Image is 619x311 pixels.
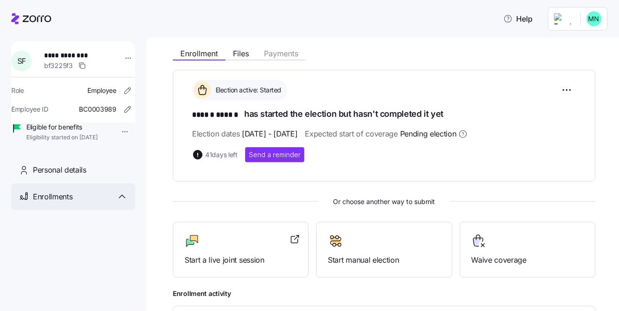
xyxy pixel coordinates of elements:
img: b0ee0d05d7ad5b312d7e0d752ccfd4ca [587,11,602,26]
span: Employee [87,86,116,95]
span: Election dates [192,128,297,140]
span: Role [11,86,24,95]
span: Eligibility started on [DATE] [26,134,98,142]
span: Election active: Started [213,85,281,95]
button: Help [496,9,541,28]
span: S F [17,57,26,65]
span: Enrollments [33,191,72,203]
span: bf3225f3 [44,61,73,70]
span: Eligible for benefits [26,122,98,132]
span: Enrollment activity [173,289,596,298]
span: Payments [264,50,298,57]
h1: has started the election but hasn't completed it yet [192,108,576,121]
span: Pending election [400,128,457,140]
span: Personal details [33,164,86,176]
span: Help [503,13,533,24]
span: 41 days left [205,150,238,159]
span: Expected start of coverage [305,128,467,140]
span: [DATE] - [DATE] [242,128,297,140]
span: Employee ID [11,105,48,114]
button: Send a reminder [245,147,304,162]
span: Or choose another way to submit [173,197,596,207]
img: Employer logo [554,13,573,24]
span: Start a live joint session [185,254,297,266]
span: Send a reminder [249,150,301,159]
span: BC0003989 [79,105,116,114]
span: Waive coverage [472,254,584,266]
span: Start manual election [328,254,440,266]
span: Files [233,50,249,57]
span: Enrollment [180,50,218,57]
